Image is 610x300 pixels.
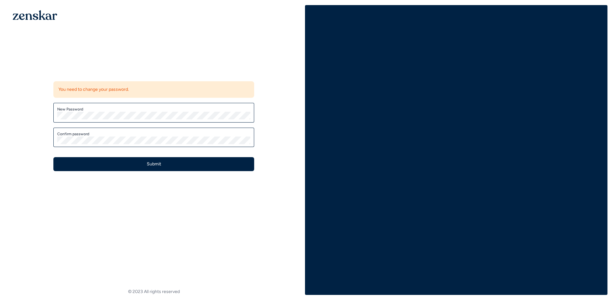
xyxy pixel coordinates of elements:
[13,10,57,20] img: 1OGAJ2xQqyY4LXKgY66KYq0eOWRCkrZdAb3gUhuVAqdWPZE9SRJmCz+oDMSn4zDLXe31Ii730ItAGKgCKgCCgCikA4Av8PJUP...
[53,157,254,171] button: Submit
[57,131,250,137] label: Confirm password
[57,107,250,112] label: New Password
[3,289,305,295] footer: © 2023 All rights reserved
[53,81,254,98] div: You need to change your password.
